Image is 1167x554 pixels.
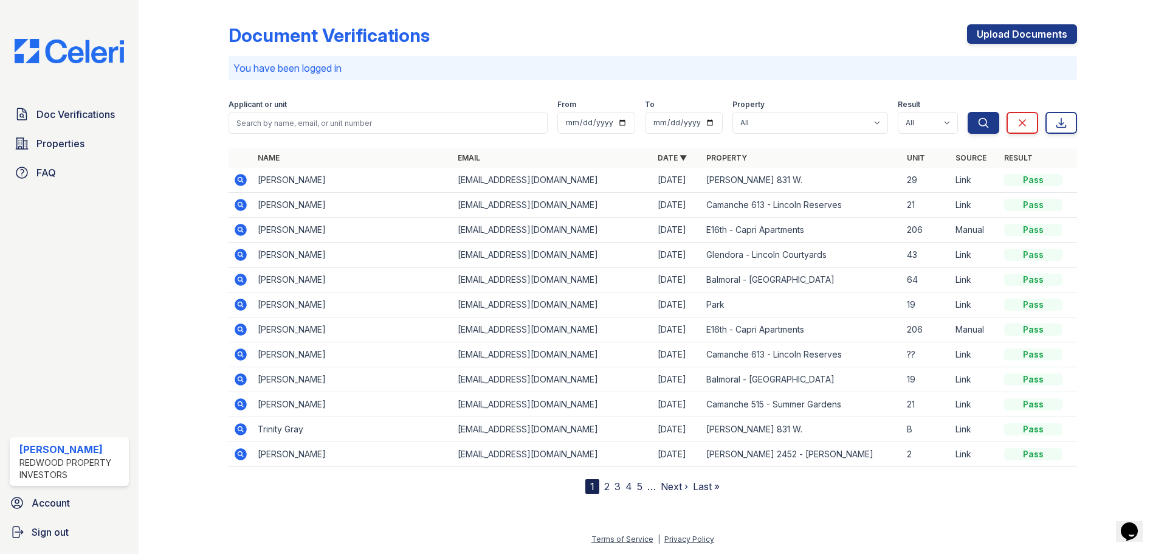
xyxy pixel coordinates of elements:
[32,525,69,539] span: Sign out
[653,268,701,293] td: [DATE]
[951,243,999,268] td: Link
[557,100,576,109] label: From
[645,100,655,109] label: To
[701,367,901,392] td: Balmoral - [GEOGRAPHIC_DATA]
[229,112,548,134] input: Search by name, email, or unit number
[951,367,999,392] td: Link
[902,442,951,467] td: 2
[967,24,1077,44] a: Upload Documents
[701,342,901,367] td: Camanche 613 - Lincoln Reserves
[653,293,701,317] td: [DATE]
[951,168,999,193] td: Link
[36,165,56,180] span: FAQ
[19,457,124,481] div: Redwood Property Investors
[1004,299,1062,311] div: Pass
[658,153,687,162] a: Date ▼
[453,342,653,367] td: [EMAIL_ADDRESS][DOMAIN_NAME]
[951,193,999,218] td: Link
[258,153,280,162] a: Name
[36,107,115,122] span: Doc Verifications
[10,131,129,156] a: Properties
[902,293,951,317] td: 19
[661,480,688,493] a: Next ›
[453,293,653,317] td: [EMAIL_ADDRESS][DOMAIN_NAME]
[951,417,999,442] td: Link
[951,218,999,243] td: Manual
[1004,199,1062,211] div: Pass
[253,442,453,467] td: [PERSON_NAME]
[253,193,453,218] td: [PERSON_NAME]
[732,100,765,109] label: Property
[1004,398,1062,410] div: Pass
[625,480,632,493] a: 4
[693,480,720,493] a: Last »
[951,442,999,467] td: Link
[5,491,134,515] a: Account
[653,442,701,467] td: [DATE]
[10,161,129,185] a: FAQ
[253,417,453,442] td: Trinity Gray
[585,479,599,494] div: 1
[902,417,951,442] td: B
[453,268,653,293] td: [EMAIL_ADDRESS][DOMAIN_NAME]
[701,293,901,317] td: Park
[664,535,714,544] a: Privacy Policy
[951,342,999,367] td: Link
[1004,324,1062,336] div: Pass
[1004,249,1062,261] div: Pass
[898,100,920,109] label: Result
[701,442,901,467] td: [PERSON_NAME] 2452 - [PERSON_NAME]
[701,243,901,268] td: Glendora - Lincoln Courtyards
[10,102,129,126] a: Doc Verifications
[902,243,951,268] td: 43
[453,442,653,467] td: [EMAIL_ADDRESS][DOMAIN_NAME]
[1004,224,1062,236] div: Pass
[701,417,901,442] td: [PERSON_NAME] 831 W.
[453,367,653,392] td: [EMAIL_ADDRESS][DOMAIN_NAME]
[32,496,70,510] span: Account
[614,480,621,493] a: 3
[701,268,901,293] td: Balmoral - [GEOGRAPHIC_DATA]
[701,392,901,417] td: Camanche 515 - Summer Gardens
[1004,423,1062,435] div: Pass
[453,218,653,243] td: [EMAIL_ADDRESS][DOMAIN_NAME]
[653,317,701,342] td: [DATE]
[1004,348,1062,361] div: Pass
[1004,448,1062,460] div: Pass
[453,168,653,193] td: [EMAIL_ADDRESS][DOMAIN_NAME]
[951,392,999,417] td: Link
[253,243,453,268] td: [PERSON_NAME]
[902,317,951,342] td: 206
[253,218,453,243] td: [PERSON_NAME]
[453,243,653,268] td: [EMAIL_ADDRESS][DOMAIN_NAME]
[1004,274,1062,286] div: Pass
[653,218,701,243] td: [DATE]
[453,392,653,417] td: [EMAIL_ADDRESS][DOMAIN_NAME]
[453,317,653,342] td: [EMAIL_ADDRESS][DOMAIN_NAME]
[955,153,986,162] a: Source
[902,218,951,243] td: 206
[902,193,951,218] td: 21
[591,535,653,544] a: Terms of Service
[253,268,453,293] td: [PERSON_NAME]
[951,317,999,342] td: Manual
[253,317,453,342] td: [PERSON_NAME]
[229,100,287,109] label: Applicant or unit
[653,243,701,268] td: [DATE]
[653,417,701,442] td: [DATE]
[253,367,453,392] td: [PERSON_NAME]
[1004,153,1033,162] a: Result
[653,392,701,417] td: [DATE]
[658,535,660,544] div: |
[458,153,480,162] a: Email
[253,342,453,367] td: [PERSON_NAME]
[453,417,653,442] td: [EMAIL_ADDRESS][DOMAIN_NAME]
[253,168,453,193] td: [PERSON_NAME]
[902,268,951,293] td: 64
[701,317,901,342] td: E16th - Capri Apartments
[653,367,701,392] td: [DATE]
[5,39,134,63] img: CE_Logo_Blue-a8612792a0a2168367f1c8372b55b34899dd931a85d93a1a3d3e32e68fde9ad4.png
[701,218,901,243] td: E16th - Capri Apartments
[902,342,951,367] td: ??
[653,168,701,193] td: [DATE]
